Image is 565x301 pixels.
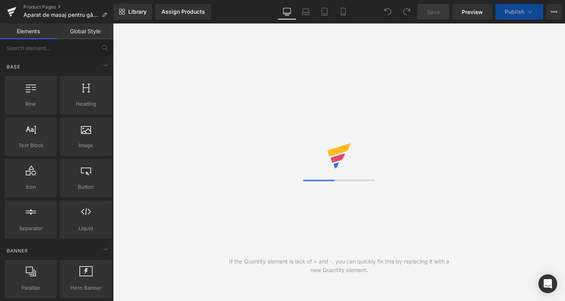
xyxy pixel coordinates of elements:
[161,9,205,15] div: Assign Products
[62,141,109,150] span: Image
[57,23,113,39] a: Global Style
[334,4,353,20] a: Mobile
[62,183,109,191] span: Button
[399,4,414,20] button: Redo
[495,4,543,20] button: Publish
[6,63,21,70] span: Base
[6,247,29,254] span: Banner
[226,257,452,274] div: If the Quantity element is lack of + and -, you can quickly fix this by replacing it with a new Q...
[315,4,334,20] a: Tablet
[7,224,54,233] span: Separator
[427,8,440,16] span: Save
[538,274,557,293] div: Open Intercom Messenger
[23,4,113,10] a: Product Pages
[296,4,315,20] a: Laptop
[62,224,109,233] span: Liquid
[7,141,54,150] span: Text Block
[7,284,54,292] span: Parallax
[505,9,524,15] span: Publish
[7,100,54,108] span: Row
[462,8,483,16] span: Preview
[452,4,492,20] a: Preview
[380,4,396,20] button: Undo
[278,4,296,20] a: Desktop
[23,12,99,18] span: Aparat de masaj pentru gât si umeri
[128,8,147,15] span: Library
[7,183,54,191] span: Icon
[546,4,562,20] button: More
[62,284,109,292] span: Hero Banner
[113,4,152,20] a: New Library
[62,100,109,108] span: Heading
